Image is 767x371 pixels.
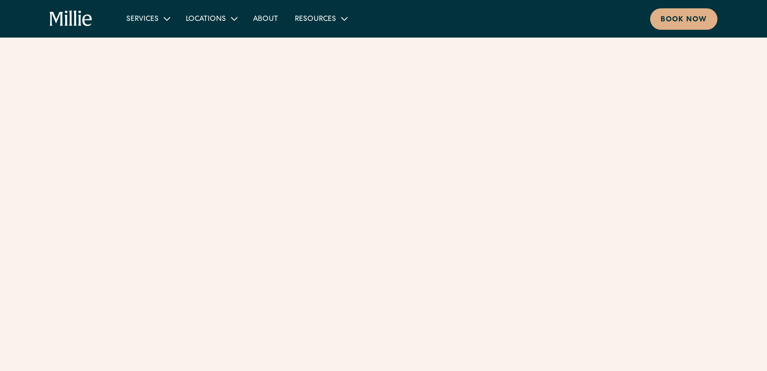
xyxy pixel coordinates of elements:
[50,10,93,27] a: home
[650,8,717,30] a: Book now
[186,14,226,25] div: Locations
[118,10,177,27] div: Services
[295,14,336,25] div: Resources
[661,15,707,26] div: Book now
[245,10,286,27] a: About
[286,10,355,27] div: Resources
[177,10,245,27] div: Locations
[126,14,159,25] div: Services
